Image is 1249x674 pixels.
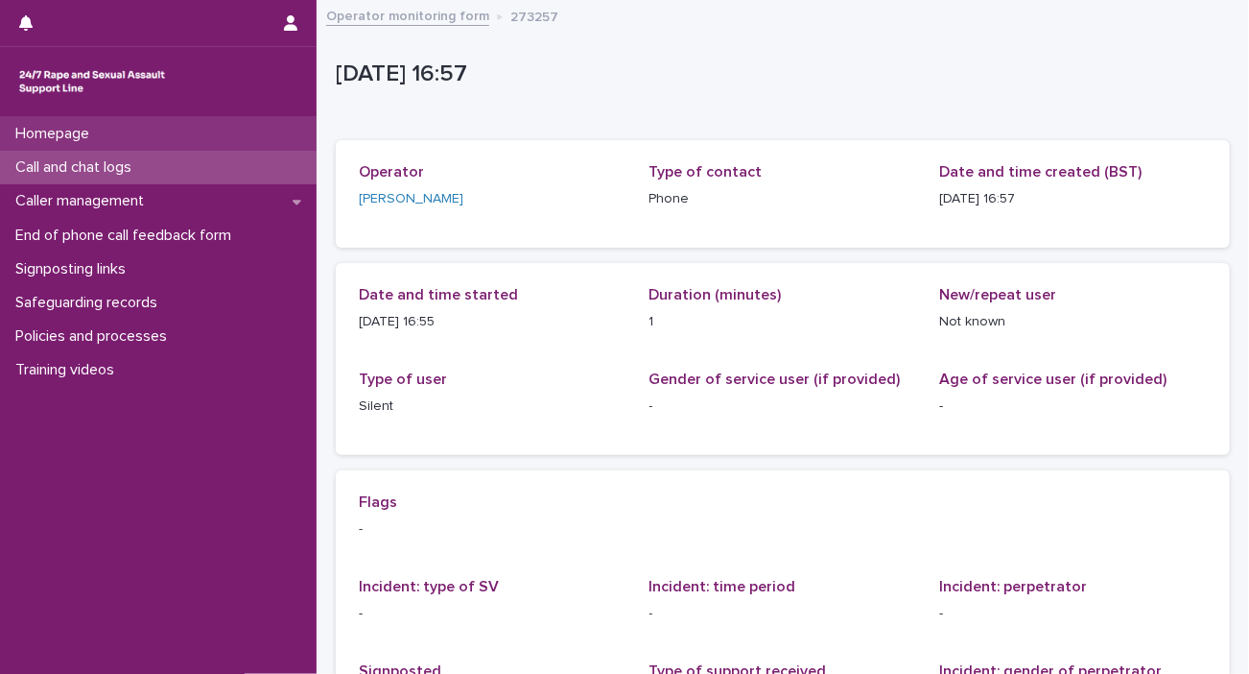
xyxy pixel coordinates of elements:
p: - [359,604,626,624]
p: Caller management [8,192,159,210]
span: Gender of service user (if provided) [649,372,901,387]
p: Homepage [8,125,105,143]
span: Incident: time period [649,579,796,594]
p: - [359,519,1207,540]
p: Call and chat logs [8,158,147,177]
p: - [939,397,1207,417]
span: Operator [359,164,424,180]
span: Incident: type of SV [359,579,499,594]
p: [DATE] 16:57 [939,189,1207,209]
p: [DATE] 16:55 [359,312,626,332]
p: Training videos [8,361,130,379]
p: Policies and processes [8,327,182,346]
span: Duration (minutes) [649,287,782,302]
p: End of phone call feedback form [8,227,247,245]
p: [DATE] 16:57 [336,60,1222,88]
a: [PERSON_NAME] [359,189,463,209]
p: Not known [939,312,1207,332]
p: Signposting links [8,260,141,278]
span: New/repeat user [939,287,1056,302]
span: Age of service user (if provided) [939,372,1167,387]
p: 1 [649,312,917,332]
p: - [939,604,1207,624]
a: Operator monitoring form [326,4,489,26]
p: Phone [649,189,917,209]
p: Safeguarding records [8,294,173,312]
span: Date and time started [359,287,518,302]
p: - [649,397,917,417]
span: Type of user [359,372,447,387]
p: 273257 [510,5,558,26]
span: Incident: perpetrator [939,579,1087,594]
p: - [649,604,917,624]
span: Date and time created (BST) [939,164,1142,180]
span: Type of contact [649,164,763,180]
span: Flags [359,494,397,510]
img: rhQMoQhaT3yELyF149Cw [15,62,169,101]
p: Silent [359,397,626,417]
